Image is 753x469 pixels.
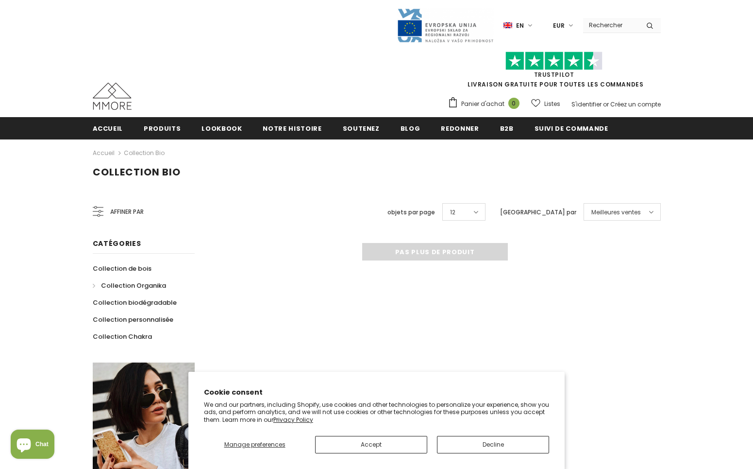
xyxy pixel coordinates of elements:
[93,311,173,328] a: Collection personnalisée
[101,281,166,290] span: Collection Organika
[110,207,144,217] span: Affiner par
[204,387,550,398] h2: Cookie consent
[343,124,380,133] span: soutenez
[93,124,123,133] span: Accueil
[93,260,151,277] a: Collection de bois
[387,208,435,217] label: objets par page
[441,117,479,139] a: Redonner
[93,264,151,273] span: Collection de bois
[273,416,313,424] a: Privacy Policy
[571,100,602,108] a: S'identifier
[531,95,560,112] a: Listes
[8,430,57,461] inbox-online-store-chat: Shopify online store chat
[93,147,115,159] a: Accueil
[204,401,550,424] p: We and our partners, including Shopify, use cookies and other technologies to personalize your ex...
[144,117,181,139] a: Produits
[450,208,455,217] span: 12
[204,436,306,453] button: Manage preferences
[397,21,494,29] a: Javni Razpis
[93,298,177,307] span: Collection biodégradable
[534,70,574,79] a: TrustPilot
[93,165,181,179] span: Collection Bio
[401,124,420,133] span: Blog
[93,328,152,345] a: Collection Chakra
[93,277,166,294] a: Collection Organika
[500,124,514,133] span: B2B
[93,83,132,110] img: Cas MMORE
[503,21,512,30] img: i-lang-1.png
[93,332,152,341] span: Collection Chakra
[441,124,479,133] span: Redonner
[553,21,565,31] span: EUR
[397,8,494,43] img: Javni Razpis
[93,294,177,311] a: Collection biodégradable
[93,239,141,248] span: Catégories
[461,99,504,109] span: Panier d'achat
[343,117,380,139] a: soutenez
[201,117,242,139] a: Lookbook
[224,440,285,449] span: Manage preferences
[591,208,641,217] span: Meilleures ventes
[437,436,549,453] button: Decline
[505,52,602,70] img: Faites confiance aux étoiles pilotes
[544,99,560,109] span: Listes
[93,117,123,139] a: Accueil
[93,315,173,324] span: Collection personnalisée
[263,117,321,139] a: Notre histoire
[500,208,576,217] label: [GEOGRAPHIC_DATA] par
[201,124,242,133] span: Lookbook
[535,124,608,133] span: Suivi de commande
[583,18,639,32] input: Search Site
[508,98,519,109] span: 0
[144,124,181,133] span: Produits
[315,436,427,453] button: Accept
[124,149,165,157] a: Collection Bio
[516,21,524,31] span: en
[500,117,514,139] a: B2B
[263,124,321,133] span: Notre histoire
[610,100,661,108] a: Créez un compte
[448,97,524,111] a: Panier d'achat 0
[603,100,609,108] span: or
[535,117,608,139] a: Suivi de commande
[401,117,420,139] a: Blog
[448,56,661,88] span: LIVRAISON GRATUITE POUR TOUTES LES COMMANDES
